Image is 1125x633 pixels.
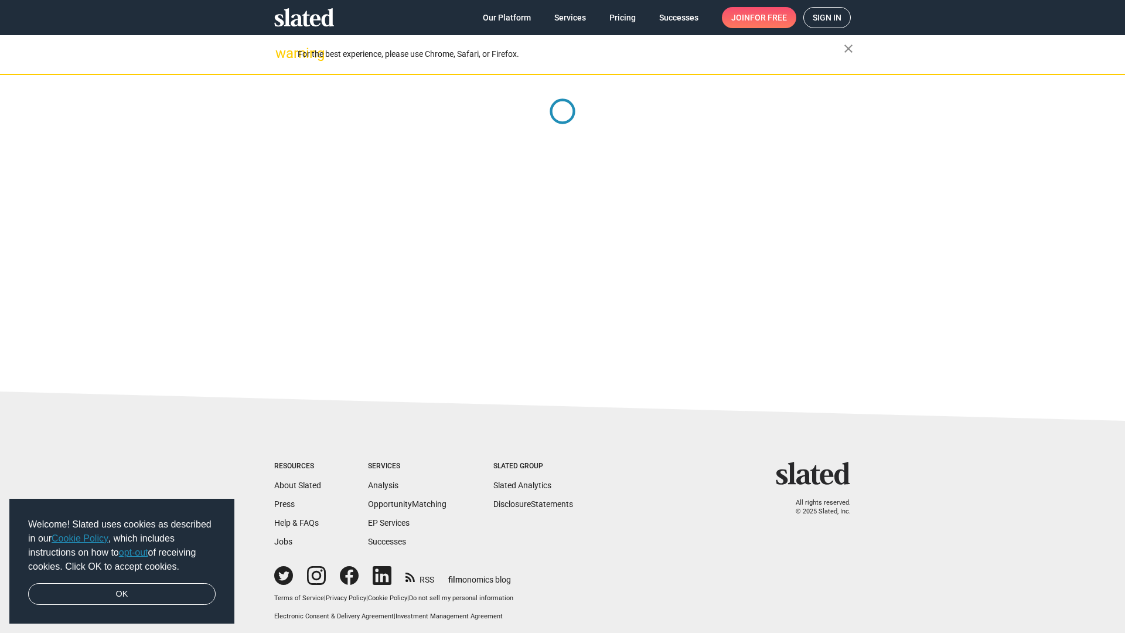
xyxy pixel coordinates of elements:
[274,462,321,471] div: Resources
[493,481,551,490] a: Slated Analytics
[783,499,851,516] p: All rights reserved. © 2025 Slated, Inc.
[326,594,366,602] a: Privacy Policy
[275,46,289,60] mat-icon: warning
[407,594,409,602] span: |
[722,7,796,28] a: Joinfor free
[609,7,636,28] span: Pricing
[483,7,531,28] span: Our Platform
[274,481,321,490] a: About Slated
[274,518,319,527] a: Help & FAQs
[813,8,841,28] span: Sign in
[448,575,462,584] span: film
[274,537,292,546] a: Jobs
[659,7,698,28] span: Successes
[52,533,108,543] a: Cookie Policy
[9,499,234,624] div: cookieconsent
[545,7,595,28] a: Services
[600,7,645,28] a: Pricing
[274,499,295,509] a: Press
[554,7,586,28] span: Services
[394,612,396,620] span: |
[396,612,503,620] a: Investment Management Agreement
[409,594,513,603] button: Do not sell my personal information
[750,7,787,28] span: for free
[841,42,855,56] mat-icon: close
[324,594,326,602] span: |
[368,537,406,546] a: Successes
[119,547,148,557] a: opt-out
[274,612,394,620] a: Electronic Consent & Delivery Agreement
[368,594,407,602] a: Cookie Policy
[473,7,540,28] a: Our Platform
[650,7,708,28] a: Successes
[493,499,573,509] a: DisclosureStatements
[448,565,511,586] a: filmonomics blog
[405,567,434,586] a: RSS
[368,499,446,509] a: OpportunityMatching
[731,7,787,28] span: Join
[493,462,573,471] div: Slated Group
[368,481,398,490] a: Analysis
[28,583,216,605] a: dismiss cookie message
[366,594,368,602] span: |
[298,46,844,62] div: For the best experience, please use Chrome, Safari, or Firefox.
[274,594,324,602] a: Terms of Service
[28,518,216,574] span: Welcome! Slated uses cookies as described in our , which includes instructions on how to of recei...
[803,7,851,28] a: Sign in
[368,462,446,471] div: Services
[368,518,410,527] a: EP Services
